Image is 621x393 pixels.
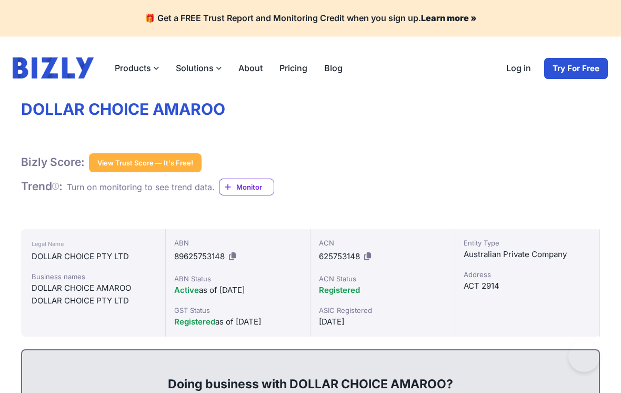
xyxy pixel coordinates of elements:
div: ASIC Registered [319,305,446,316]
a: Blog [316,57,351,78]
div: Entity Type [464,238,591,248]
iframe: Toggle Customer Support [568,340,600,372]
div: Business names [32,271,155,282]
div: Address [464,269,591,280]
div: GST Status [174,305,302,316]
div: Australian Private Company [464,248,591,261]
h1: Trend : [21,180,63,193]
label: Solutions [167,57,230,78]
label: Products [106,57,167,78]
div: DOLLAR CHOICE AMAROO [32,282,155,294]
h1: DOLLAR CHOICE AMAROO [21,100,600,120]
div: DOLLAR CHOICE PTY LTD [32,294,155,307]
div: DOLLAR CHOICE PTY LTD [32,250,155,263]
span: Active [174,285,199,295]
div: ACT 2914 [464,280,591,292]
a: Monitor [219,179,274,195]
div: ACN [319,238,446,248]
span: Registered [174,317,215,327]
a: Try For Free [544,57,608,80]
span: 625753148 [319,251,360,261]
div: ABN [174,238,302,248]
div: Turn on monitoring to see trend data. [67,181,215,193]
a: Log in [498,57,539,80]
div: ABN Status [174,273,302,284]
div: as of [DATE] [174,316,302,328]
a: Pricing [271,57,316,78]
a: About [230,57,271,78]
div: ACN Status [319,273,446,284]
div: Doing business with DOLLAR CHOICE AMAROO? [33,359,588,392]
a: 89625753148 [174,251,225,261]
h4: 🎁 Get a FREE Trust Report and Monitoring Credit when you sign up. [13,13,608,23]
div: [DATE] [319,316,446,328]
div: as of [DATE] [174,284,302,297]
a: Learn more » [421,13,477,23]
span: Monitor [236,182,274,192]
img: bizly_logo.svg [13,57,94,78]
div: Legal Name [32,238,155,250]
span: Registered [319,285,360,295]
